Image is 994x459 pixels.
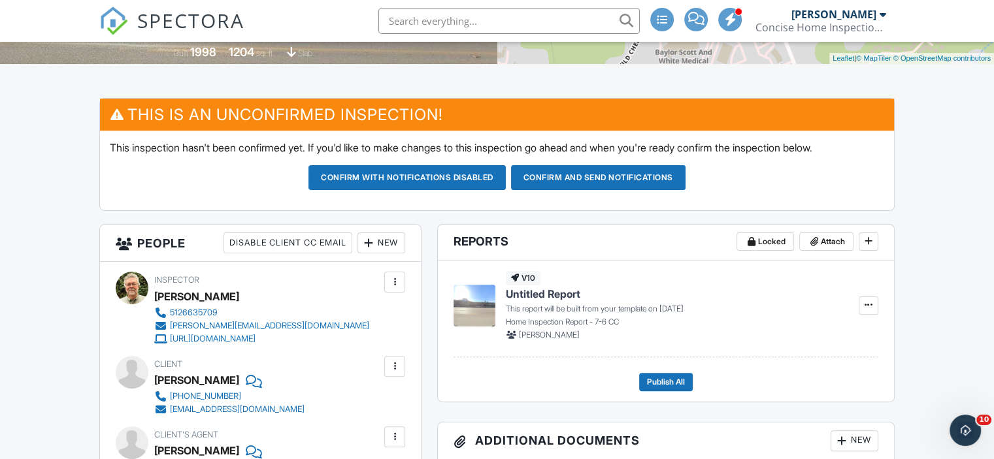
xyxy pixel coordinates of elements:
div: [PERSON_NAME][EMAIL_ADDRESS][DOMAIN_NAME] [170,321,369,331]
iframe: Intercom live chat [950,415,981,446]
div: New [357,232,405,253]
span: slab [298,48,312,58]
div: [EMAIL_ADDRESS][DOMAIN_NAME] [170,404,305,415]
span: 10 [976,415,991,425]
div: | [829,53,994,64]
a: [PERSON_NAME][EMAIL_ADDRESS][DOMAIN_NAME] [154,319,369,332]
h3: This is an Unconfirmed Inspection! [100,99,894,131]
div: [URL][DOMAIN_NAME] [170,334,256,344]
a: Leaflet [833,54,854,62]
span: sq. ft. [256,48,274,58]
img: The Best Home Inspection Software - Spectora [99,7,128,35]
span: Built [174,48,188,58]
div: [PERSON_NAME] [154,287,239,306]
span: Inspector [154,275,199,285]
a: 5126635709 [154,306,369,319]
button: Confirm with notifications disabled [308,165,506,190]
span: SPECTORA [137,7,244,34]
span: Client [154,359,182,369]
div: Concise Home Inspection Services [755,21,886,34]
div: [PERSON_NAME] [791,8,876,21]
div: 1998 [190,45,216,59]
div: 1204 [229,45,254,59]
div: New [831,430,878,451]
a: © OpenStreetMap contributors [893,54,991,62]
span: Client's Agent [154,430,218,439]
div: Disable Client CC Email [224,232,352,253]
a: [URL][DOMAIN_NAME] [154,332,369,345]
div: [PERSON_NAME] [154,370,239,390]
input: Search everything... [378,8,640,34]
a: [PHONE_NUMBER] [154,390,305,403]
button: Confirm and send notifications [511,165,686,190]
a: [EMAIL_ADDRESS][DOMAIN_NAME] [154,403,305,416]
a: © MapTiler [856,54,891,62]
h3: People [100,225,421,262]
div: [PHONE_NUMBER] [170,391,241,402]
p: This inspection hasn't been confirmed yet. If you'd like to make changes to this inspection go ah... [110,140,884,155]
div: 5126635709 [170,308,218,318]
a: SPECTORA [99,18,244,45]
